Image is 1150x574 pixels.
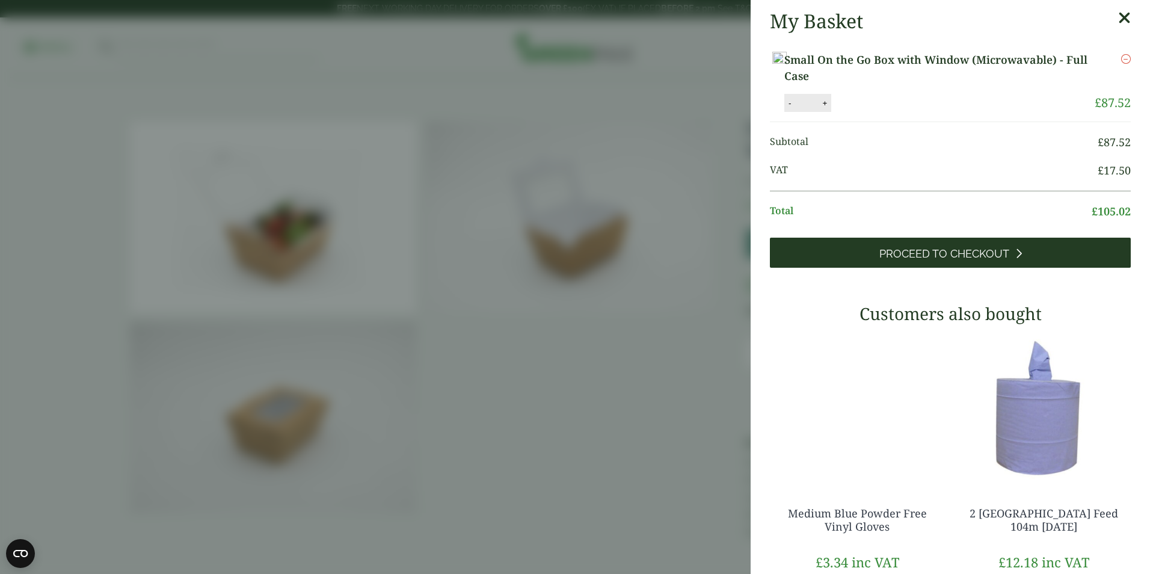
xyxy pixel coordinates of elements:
[1095,94,1131,111] bdi: 87.52
[970,506,1118,534] a: 2 [GEOGRAPHIC_DATA] Feed 104m [DATE]
[770,238,1131,268] a: Proceed to Checkout
[770,304,1131,324] h3: Customers also bought
[816,553,823,571] span: £
[1098,135,1104,149] span: £
[998,553,1006,571] span: £
[1095,94,1101,111] span: £
[956,333,1131,483] img: 3630017-2-Ply-Blue-Centre-Feed-104m
[819,98,831,108] button: +
[852,553,899,571] span: inc VAT
[998,553,1038,571] bdi: 12.18
[788,506,927,534] a: Medium Blue Powder Free Vinyl Gloves
[1098,163,1131,177] bdi: 17.50
[816,553,848,571] bdi: 3.34
[770,203,1092,220] span: Total
[1121,52,1131,66] a: Remove this item
[6,539,35,568] button: Open CMP widget
[785,98,795,108] button: -
[1098,135,1131,149] bdi: 87.52
[770,134,1098,150] span: Subtotal
[1098,163,1104,177] span: £
[770,10,863,32] h2: My Basket
[1042,553,1089,571] span: inc VAT
[770,162,1098,179] span: VAT
[1092,204,1131,218] bdi: 105.02
[879,247,1009,261] span: Proceed to Checkout
[1092,204,1098,218] span: £
[784,52,1095,84] a: Small On the Go Box with Window (Microwavable) - Full Case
